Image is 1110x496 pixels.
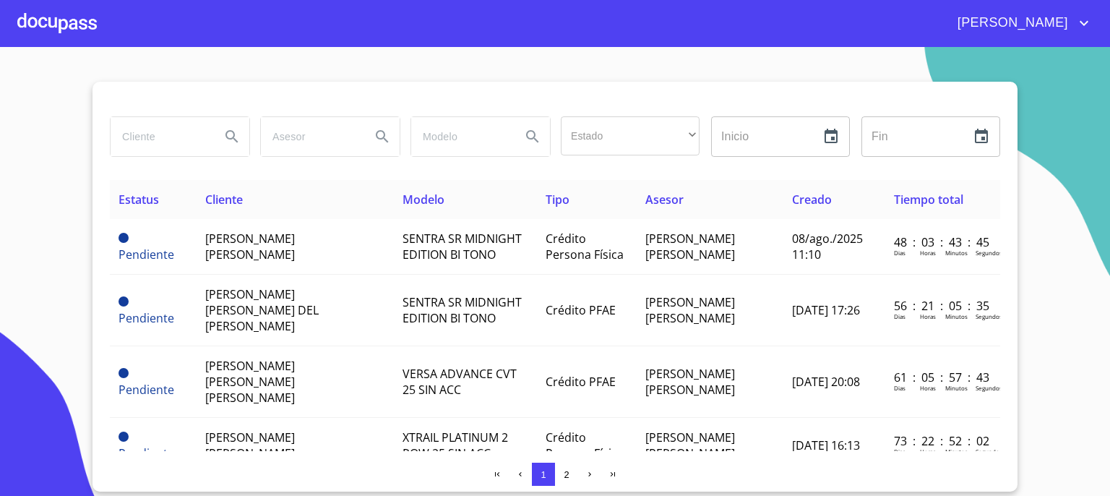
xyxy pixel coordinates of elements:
span: [DATE] 17:26 [792,302,860,318]
span: [PERSON_NAME] [PERSON_NAME] [205,429,295,461]
p: 73 : 22 : 52 : 02 [894,433,991,449]
p: Segundos [976,448,1002,456]
span: [PERSON_NAME] [947,12,1075,35]
p: 56 : 21 : 05 : 35 [894,298,991,314]
p: Minutos [945,384,968,392]
span: VERSA ADVANCE CVT 25 SIN ACC [403,366,517,398]
input: search [261,117,359,156]
span: Modelo [403,192,444,208]
input: search [111,117,209,156]
p: Minutos [945,249,968,257]
span: 2 [564,469,569,480]
span: [DATE] 20:08 [792,374,860,390]
span: Crédito PFAE [546,302,616,318]
p: Segundos [976,384,1002,392]
span: Crédito Persona Física [546,429,624,461]
span: [DATE] 16:13 [792,437,860,453]
span: Crédito Persona Física [546,231,624,262]
span: [PERSON_NAME] [PERSON_NAME] [645,294,735,326]
p: 48 : 03 : 43 : 45 [894,234,991,250]
span: Pendiente [119,233,129,243]
span: Pendiente [119,310,174,326]
span: Estatus [119,192,159,208]
span: Pendiente [119,445,174,461]
span: Pendiente [119,382,174,398]
span: [PERSON_NAME] [PERSON_NAME] [645,429,735,461]
span: Tipo [546,192,569,208]
p: Segundos [976,312,1002,320]
span: XTRAIL PLATINUM 2 ROW 25 SIN ACC [403,429,508,461]
button: account of current user [947,12,1093,35]
span: 08/ago./2025 11:10 [792,231,863,262]
p: Segundos [976,249,1002,257]
p: Minutos [945,448,968,456]
div: ​ [561,116,700,155]
span: 1 [541,469,546,480]
span: Creado [792,192,832,208]
button: 1 [532,463,555,486]
span: Tiempo total [894,192,963,208]
span: SENTRA SR MIDNIGHT EDITION BI TONO [403,294,522,326]
button: Search [365,119,400,154]
p: Dias [894,448,905,456]
span: Pendiente [119,368,129,378]
p: Horas [920,448,936,456]
p: Dias [894,312,905,320]
p: Horas [920,249,936,257]
p: 61 : 05 : 57 : 43 [894,369,991,385]
p: Dias [894,249,905,257]
span: [PERSON_NAME] [PERSON_NAME] [PERSON_NAME] [205,358,295,406]
span: Asesor [645,192,684,208]
span: Crédito PFAE [546,374,616,390]
button: 2 [555,463,578,486]
span: Pendiente [119,296,129,307]
p: Horas [920,384,936,392]
p: Minutos [945,312,968,320]
input: search [411,117,509,156]
span: [PERSON_NAME] [PERSON_NAME] DEL [PERSON_NAME] [205,286,319,334]
span: SENTRA SR MIDNIGHT EDITION BI TONO [403,231,522,262]
span: [PERSON_NAME] [PERSON_NAME] [645,231,735,262]
button: Search [215,119,249,154]
span: [PERSON_NAME] [PERSON_NAME] [645,366,735,398]
button: Search [515,119,550,154]
span: Pendiente [119,247,174,262]
p: Horas [920,312,936,320]
p: Dias [894,384,905,392]
span: [PERSON_NAME] [PERSON_NAME] [205,231,295,262]
span: Pendiente [119,432,129,442]
span: Cliente [205,192,243,208]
